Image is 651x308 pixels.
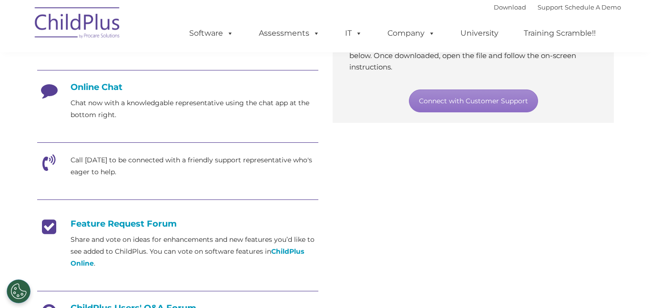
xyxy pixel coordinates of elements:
[451,24,508,43] a: University
[71,97,318,121] p: Chat now with a knowledgable representative using the chat app at the bottom right.
[71,234,318,269] p: Share and vote on ideas for enhancements and new features you’d like to see added to ChildPlus. Y...
[409,89,538,112] a: Connect with Customer Support
[378,24,445,43] a: Company
[180,24,243,43] a: Software
[37,219,318,229] h4: Feature Request Forum
[71,154,318,178] p: Call [DATE] to be connected with a friendly support representative who's eager to help.
[603,262,651,308] iframe: Chat Widget
[514,24,605,43] a: Training Scramble!!
[30,0,125,48] img: ChildPlus by Procare Solutions
[494,3,621,11] font: |
[565,3,621,11] a: Schedule A Demo
[336,24,372,43] a: IT
[7,279,31,303] button: Cookies Settings
[538,3,563,11] a: Support
[37,82,318,92] h4: Online Chat
[494,3,526,11] a: Download
[249,24,329,43] a: Assessments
